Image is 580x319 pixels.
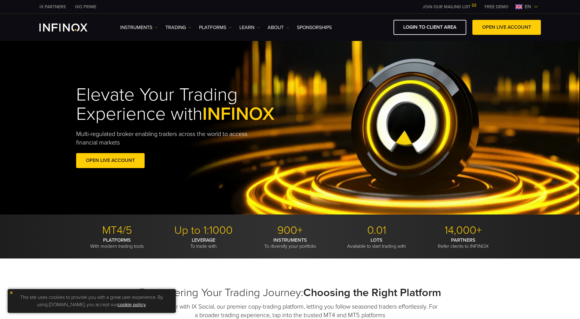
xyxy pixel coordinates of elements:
p: With modern trading tools [76,237,158,249]
p: Multi-regulated broker enabling traders across the world to access financial markets [76,130,258,147]
p: Available to start trading with [336,237,418,249]
strong: LOTS [371,237,382,243]
p: Up to 1:1000 [163,224,245,237]
a: JOIN OUR MAILING LIST [418,4,480,9]
a: INFINOX MENU [480,4,513,10]
a: LOGIN TO CLIENT AREA [393,20,466,35]
span: INFINOX [202,103,275,125]
a: PLATFORMS [199,24,232,31]
span: Go to slide 1 [282,206,286,209]
a: Learn [239,24,260,31]
p: 0.01 [336,224,418,237]
p: To diversify your portfolio [249,237,331,249]
h1: Elevate Your Trading Experience with [76,85,303,124]
p: MT4/5 [76,224,158,237]
p: Refer clients to INFINOX [422,237,504,249]
span: Go to slide 3 [294,206,298,209]
a: OPEN LIVE ACCOUNT [472,20,541,35]
strong: PLATFORMS [103,237,131,243]
a: SPONSORSHIPS [297,24,332,31]
a: OPEN LIVE ACCOUNT [76,153,145,168]
strong: LEVERAGE [192,237,215,243]
strong: Choosing the Right Platform [303,286,441,299]
a: TRADING [165,24,191,31]
span: Go to slide 2 [288,206,292,209]
a: INFINOX [70,4,101,10]
a: INFINOX Logo [39,24,102,31]
a: Instruments [120,24,158,31]
a: cookie policy [117,302,146,308]
strong: INSTRUMENTS [273,237,307,243]
span: en [522,3,534,10]
p: This site uses cookies to provide you with a great user experience. By using [DOMAIN_NAME], you a... [11,292,173,310]
p: 900+ [249,224,331,237]
a: ABOUT [268,24,289,31]
p: To trade with [163,237,245,249]
h2: Empowering Your Trading Journey: [76,286,504,299]
a: INFINOX [35,4,70,10]
img: yellow close icon [9,291,13,295]
p: 14,000+ [422,224,504,237]
strong: PARTNERS [451,237,475,243]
